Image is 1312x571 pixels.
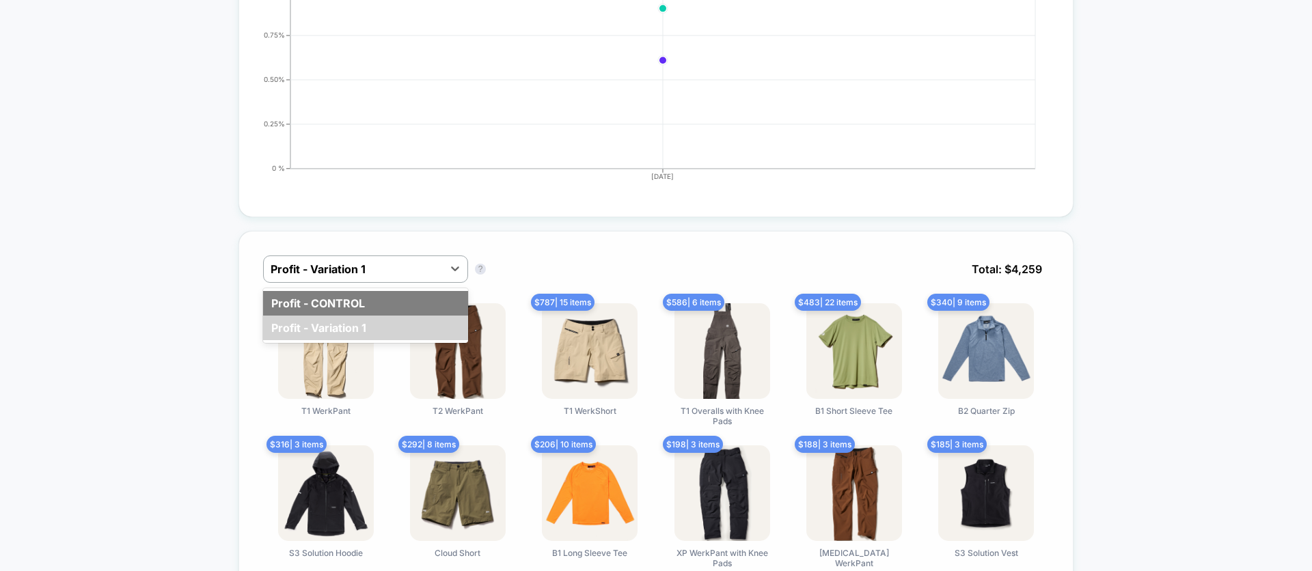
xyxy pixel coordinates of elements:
span: $ 586 | 6 items [663,294,724,311]
span: $ 316 | 3 items [266,436,327,453]
span: T1 WerkShort [564,406,616,428]
span: $ 292 | 8 items [398,436,459,453]
span: $ 185 | 3 items [927,436,987,453]
tspan: 0.25% [264,120,285,128]
img: T3 WerkPant [806,445,902,541]
span: T1 WerkPant [301,406,351,428]
span: T2 WerkPant [433,406,483,428]
img: B2 Quarter Zip [938,303,1034,399]
span: B2 Quarter Zip [958,406,1015,428]
span: S3 Solution Hoodie [289,548,363,570]
span: B1 Long Sleeve Tee [552,548,627,570]
span: S3 Solution Vest [955,548,1018,570]
span: XP WerkPant with Knee Pads [671,548,774,570]
button: ? [475,264,486,275]
span: Cloud Short [435,548,480,570]
span: T1 Overalls with Knee Pads [671,406,774,428]
img: T1 WerkShort [542,303,638,399]
span: $ 198 | 3 items [663,436,723,453]
img: S3 Solution Hoodie [278,445,374,541]
span: $ 206 | 10 items [531,436,596,453]
tspan: 0 % [272,164,285,172]
img: XP WerkPant with Knee Pads [674,445,770,541]
span: B1 Short Sleeve Tee [815,406,892,428]
tspan: 0.50% [264,75,285,83]
span: Total: $ 4,259 [965,255,1049,283]
img: T1 WerkPant [278,303,374,399]
tspan: [DATE] [652,172,674,180]
span: [MEDICAL_DATA] WerkPant [803,548,905,570]
img: T1 Overalls with Knee Pads [674,303,770,399]
span: $ 340 | 9 items [927,294,989,311]
tspan: 0.75% [264,31,285,39]
img: T2 WerkPant [410,303,506,399]
img: B1 Short Sleeve Tee [806,303,902,399]
img: B1 Long Sleeve Tee [542,445,638,541]
div: Profit - Variation 1 [263,316,468,340]
span: $ 483 | 22 items [795,294,861,311]
div: Profit - CONTROL [263,291,468,316]
img: Cloud Short [410,445,506,541]
span: $ 188 | 3 items [795,436,855,453]
img: S3 Solution Vest [938,445,1034,541]
span: $ 787 | 15 items [531,294,594,311]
